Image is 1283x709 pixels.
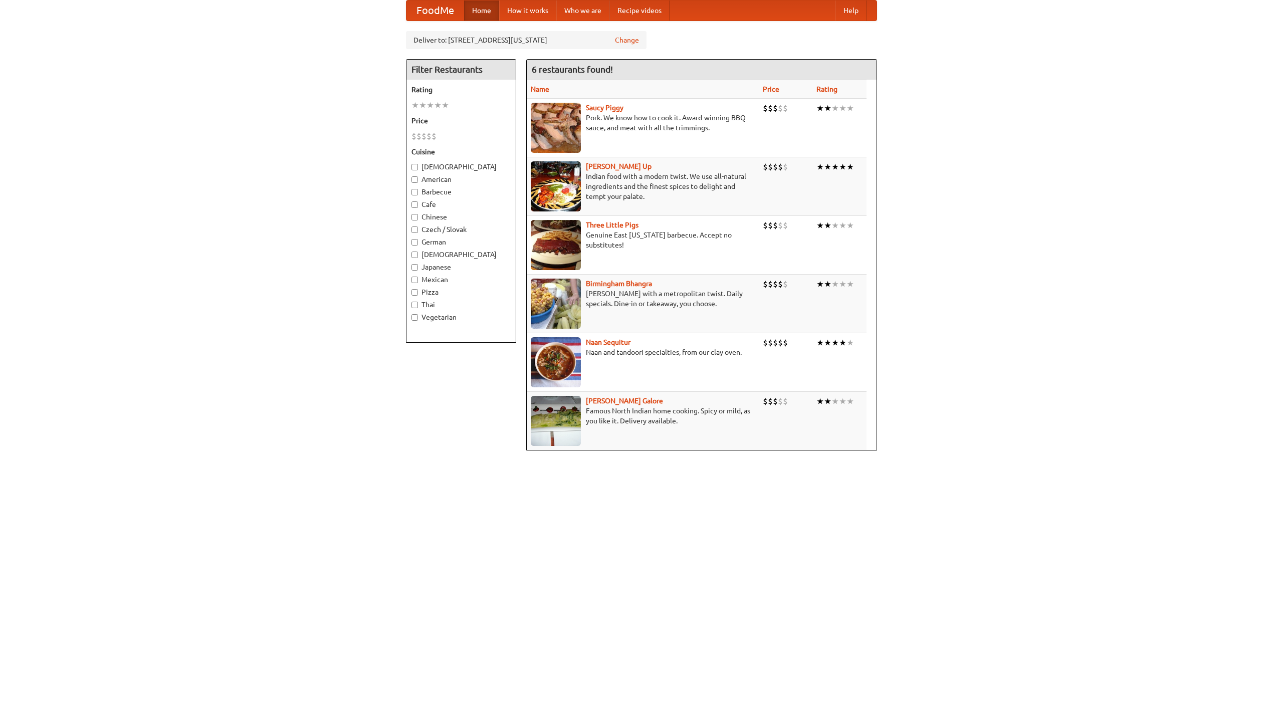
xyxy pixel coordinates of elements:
[824,103,831,114] li: ★
[531,289,755,309] p: [PERSON_NAME] with a metropolitan twist. Daily specials. Dine-in or takeaway, you choose.
[816,337,824,348] li: ★
[763,337,768,348] li: $
[768,396,773,407] li: $
[831,220,839,231] li: ★
[531,396,581,446] img: currygalore.jpg
[411,174,511,184] label: American
[411,176,418,183] input: American
[778,161,783,172] li: $
[615,35,639,45] a: Change
[763,103,768,114] li: $
[411,164,418,170] input: [DEMOGRAPHIC_DATA]
[778,279,783,290] li: $
[839,220,846,231] li: ★
[773,337,778,348] li: $
[778,220,783,231] li: $
[816,279,824,290] li: ★
[763,279,768,290] li: $
[831,161,839,172] li: ★
[531,230,755,250] p: Genuine East [US_STATE] barbecue. Accept no substitutes!
[586,338,630,346] a: Naan Sequitur
[773,220,778,231] li: $
[839,396,846,407] li: ★
[835,1,867,21] a: Help
[411,312,511,322] label: Vegetarian
[411,275,511,285] label: Mexican
[816,85,837,93] a: Rating
[442,100,449,111] li: ★
[839,279,846,290] li: ★
[411,289,418,296] input: Pizza
[831,337,839,348] li: ★
[839,103,846,114] li: ★
[434,100,442,111] li: ★
[816,396,824,407] li: ★
[846,220,854,231] li: ★
[411,264,418,271] input: Japanese
[411,212,511,222] label: Chinese
[499,1,556,21] a: How it works
[426,100,434,111] li: ★
[783,396,788,407] li: $
[411,189,418,195] input: Barbecue
[846,337,854,348] li: ★
[816,220,824,231] li: ★
[586,162,652,170] a: [PERSON_NAME] Up
[464,1,499,21] a: Home
[411,239,418,246] input: German
[411,131,416,142] li: $
[411,214,418,220] input: Chinese
[783,103,788,114] li: $
[768,220,773,231] li: $
[411,147,511,157] h5: Cuisine
[411,262,511,272] label: Japanese
[531,113,755,133] p: Pork. We know how to cook it. Award-winning BBQ sauce, and meat with all the trimmings.
[531,406,755,426] p: Famous North Indian home cooking. Spicy or mild, as you like it. Delivery available.
[586,280,652,288] a: Birmingham Bhangra
[411,85,511,95] h5: Rating
[411,226,418,233] input: Czech / Slovak
[411,162,511,172] label: [DEMOGRAPHIC_DATA]
[831,103,839,114] li: ★
[426,131,432,142] li: $
[531,220,581,270] img: littlepigs.jpg
[773,161,778,172] li: $
[831,396,839,407] li: ★
[411,199,511,209] label: Cafe
[778,337,783,348] li: $
[831,279,839,290] li: ★
[773,279,778,290] li: $
[783,161,788,172] li: $
[411,277,418,283] input: Mexican
[531,103,581,153] img: saucy.jpg
[411,237,511,247] label: German
[763,85,779,93] a: Price
[586,397,663,405] a: [PERSON_NAME] Galore
[556,1,609,21] a: Who we are
[411,100,419,111] li: ★
[419,100,426,111] li: ★
[846,161,854,172] li: ★
[816,161,824,172] li: ★
[763,220,768,231] li: $
[586,221,638,229] a: Three Little Pigs
[531,171,755,201] p: Indian food with a modern twist. We use all-natural ingredients and the finest spices to delight ...
[411,116,511,126] h5: Price
[586,104,623,112] a: Saucy Piggy
[411,224,511,234] label: Czech / Slovak
[432,131,437,142] li: $
[824,220,831,231] li: ★
[839,337,846,348] li: ★
[406,31,647,49] div: Deliver to: [STREET_ADDRESS][US_STATE]
[846,396,854,407] li: ★
[783,279,788,290] li: $
[763,396,768,407] li: $
[411,287,511,297] label: Pizza
[411,314,418,321] input: Vegetarian
[824,337,831,348] li: ★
